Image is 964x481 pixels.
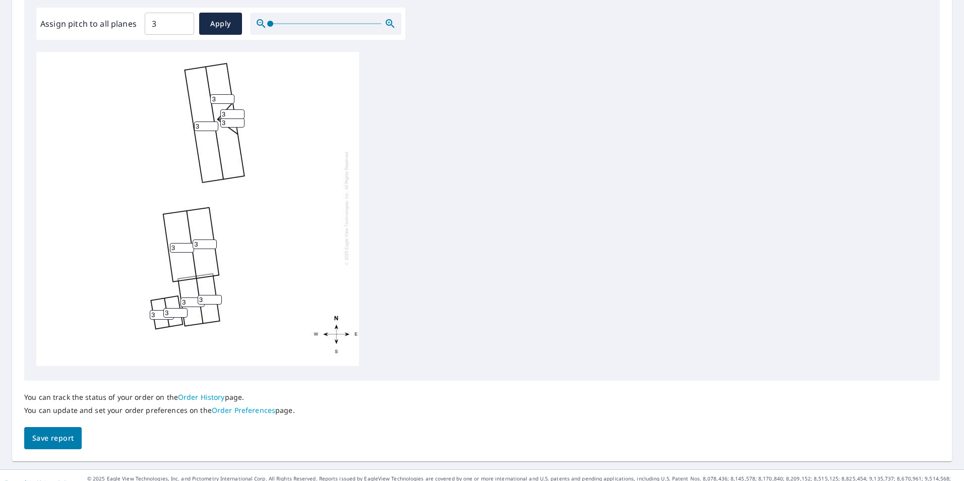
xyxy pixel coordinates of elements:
[24,406,295,415] p: You can update and set your order preferences on the page.
[24,393,295,402] p: You can track the status of your order on the page.
[207,18,234,30] span: Apply
[24,427,82,450] button: Save report
[145,10,194,38] input: 00.0
[212,405,275,415] a: Order Preferences
[199,13,242,35] button: Apply
[178,392,225,402] a: Order History
[32,432,74,445] span: Save report
[40,18,137,30] label: Assign pitch to all planes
